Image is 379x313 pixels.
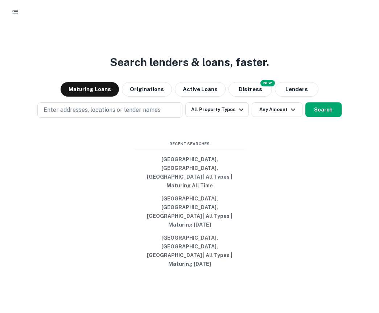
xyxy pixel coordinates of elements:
div: NEW [260,80,275,86]
h3: Search lenders & loans, faster. [110,54,269,70]
button: Any Amount [252,102,302,117]
button: [GEOGRAPHIC_DATA], [GEOGRAPHIC_DATA], [GEOGRAPHIC_DATA] | All Types | Maturing [DATE] [135,192,244,231]
button: Search [305,102,342,117]
p: Enter addresses, locations or lender names [44,106,161,114]
span: Recent Searches [135,141,244,147]
button: Originations [122,82,172,97]
button: Enter addresses, locations or lender names [37,102,182,118]
button: [GEOGRAPHIC_DATA], [GEOGRAPHIC_DATA], [GEOGRAPHIC_DATA] | All Types | Maturing [DATE] [135,231,244,271]
button: Lenders [275,82,318,97]
button: Active Loans [175,82,226,97]
button: Search distressed loans with lien and other non-mortgage details. [228,82,272,97]
button: Maturing Loans [61,82,119,97]
button: [GEOGRAPHIC_DATA], [GEOGRAPHIC_DATA], [GEOGRAPHIC_DATA] | All Types | Maturing All Time [135,153,244,192]
iframe: Chat Widget [343,255,379,290]
button: All Property Types [185,102,248,117]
